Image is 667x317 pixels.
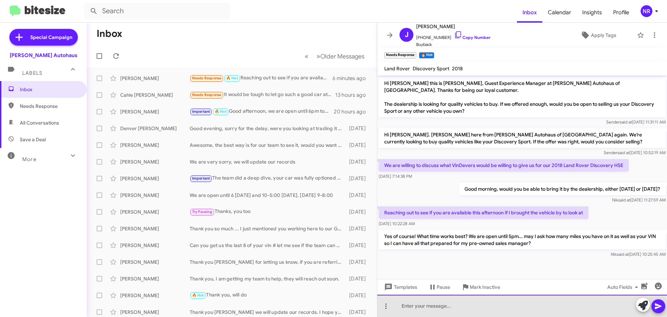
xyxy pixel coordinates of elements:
[379,174,412,179] span: [DATE] 7:14:38 PM
[120,275,190,282] div: [PERSON_NAME]
[190,108,334,116] div: Good afternoon, we are open until 6pm tonight and 10am - 5pm [DATE] ([DATE])
[419,52,434,58] small: 🔥 Hot
[190,74,332,82] div: Reaching out to see if you are available this afternoon if I brought the vehicle by to look at
[190,259,346,266] div: Thank you [PERSON_NAME] for letting us know, if you are referring to the new car factory warranty...
[606,119,666,125] span: Sender [DATE] 11:31:11 AM
[84,3,230,19] input: Search
[120,309,190,316] div: [PERSON_NAME]
[30,34,72,41] span: Special Campaign
[192,176,210,181] span: Important
[120,292,190,299] div: [PERSON_NAME]
[316,52,320,61] span: »
[618,197,630,203] span: said at
[379,206,588,219] p: Reaching out to see if you are available this afternoon if I brought the vehicle by to look at
[120,108,190,115] div: [PERSON_NAME]
[190,208,346,216] div: Thanks, you too
[120,75,190,82] div: [PERSON_NAME]
[9,29,78,46] a: Special Campaign
[190,158,346,165] div: We are very sorry, we will update our records
[190,309,346,316] div: Thank you [PERSON_NAME] we will update our records. I hope you are enjoying what you replaced it ...
[20,86,79,93] span: Inbox
[190,192,346,199] div: We are open until 6 [DATE] and 10-5:00 [DATE], [DATE] 9-8:00
[190,125,346,132] div: Good evening, sorry for the delay, were you looking at trading it in towards something we have he...
[20,136,46,143] span: Save a Deal
[190,142,346,149] div: Awesome, the best way is for our team to see it, would you want to replace it? This would also gi...
[384,52,416,58] small: Needs Response
[334,108,371,115] div: 20 hours ago
[226,76,238,80] span: 🔥 Hot
[379,159,629,172] p: We are willing to discuss what VinDevers would be willing to give us for our 2018 Land Rover Disc...
[607,281,641,293] span: Auto Fields
[456,281,506,293] button: Mark Inactive
[612,197,666,203] span: Nik [DATE] 11:27:59 AM
[312,49,369,63] button: Next
[416,31,491,41] span: [PHONE_NUMBER]
[20,103,79,110] span: Needs Response
[346,225,371,232] div: [DATE]
[192,293,204,298] span: 🔥 Hot
[379,128,666,148] p: Hi [PERSON_NAME]. [PERSON_NAME] here from [PERSON_NAME] Autohaus of [GEOGRAPHIC_DATA] again. We’r...
[346,125,371,132] div: [DATE]
[346,259,371,266] div: [DATE]
[97,28,122,39] h1: Inbox
[120,158,190,165] div: [PERSON_NAME]
[470,281,500,293] span: Mark Inactive
[611,252,666,257] span: Nik [DATE] 10:25:45 AM
[346,275,371,282] div: [DATE]
[620,119,632,125] span: said at
[192,109,210,114] span: Important
[192,76,222,80] span: Needs Response
[641,5,652,17] div: NR
[416,41,491,48] span: Buyback
[377,281,423,293] button: Templates
[346,142,371,149] div: [DATE]
[120,142,190,149] div: [PERSON_NAME]
[413,65,449,72] span: Discovery Sport
[617,150,629,155] span: said at
[301,49,369,63] nav: Page navigation example
[120,225,190,232] div: [PERSON_NAME]
[635,5,659,17] button: NR
[416,22,491,31] span: [PERSON_NAME]
[604,150,666,155] span: Sender [DATE] 10:52:19 AM
[346,208,371,215] div: [DATE]
[423,281,456,293] button: Pause
[120,259,190,266] div: [PERSON_NAME]
[452,65,463,72] span: 2018
[22,156,36,163] span: More
[120,208,190,215] div: [PERSON_NAME]
[192,209,212,214] span: Try Pausing
[542,2,577,23] a: Calendar
[120,92,190,98] div: Cahle [PERSON_NAME]
[190,291,346,299] div: Thank you, will do
[190,174,346,182] div: The team did a deep dive, your car was fully optioned as is our 2025, the most important stand ou...
[384,65,410,72] span: Land Rover
[190,242,346,249] div: Can you get us the last 8 of your vin # let me see if the team can help.
[454,35,491,40] a: Copy Number
[300,49,313,63] button: Previous
[517,2,542,23] a: Inbox
[437,281,450,293] span: Pause
[577,2,608,23] a: Insights
[120,175,190,182] div: [PERSON_NAME]
[20,119,59,126] span: All Conversations
[120,192,190,199] div: [PERSON_NAME]
[405,29,409,40] span: J
[383,281,417,293] span: Templates
[346,309,371,316] div: [DATE]
[379,77,666,117] p: Hi [PERSON_NAME] this is [PERSON_NAME], Guest Experience Manager at [PERSON_NAME] Autohaus of [GE...
[192,93,222,97] span: Needs Response
[608,2,635,23] a: Profile
[379,230,666,249] p: Yes of course! What time works best? We are open until 5pm... may I ask how many miles you have o...
[332,75,371,82] div: 6 minutes ago
[346,242,371,249] div: [DATE]
[346,292,371,299] div: [DATE]
[190,275,346,282] div: Thank you, I am getting my team to help, they will reach out soon.
[190,91,335,99] div: It would be tough to let go such a good car at the rate I have it at now
[335,92,371,98] div: 13 hours ago
[591,29,616,41] span: Apply Tags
